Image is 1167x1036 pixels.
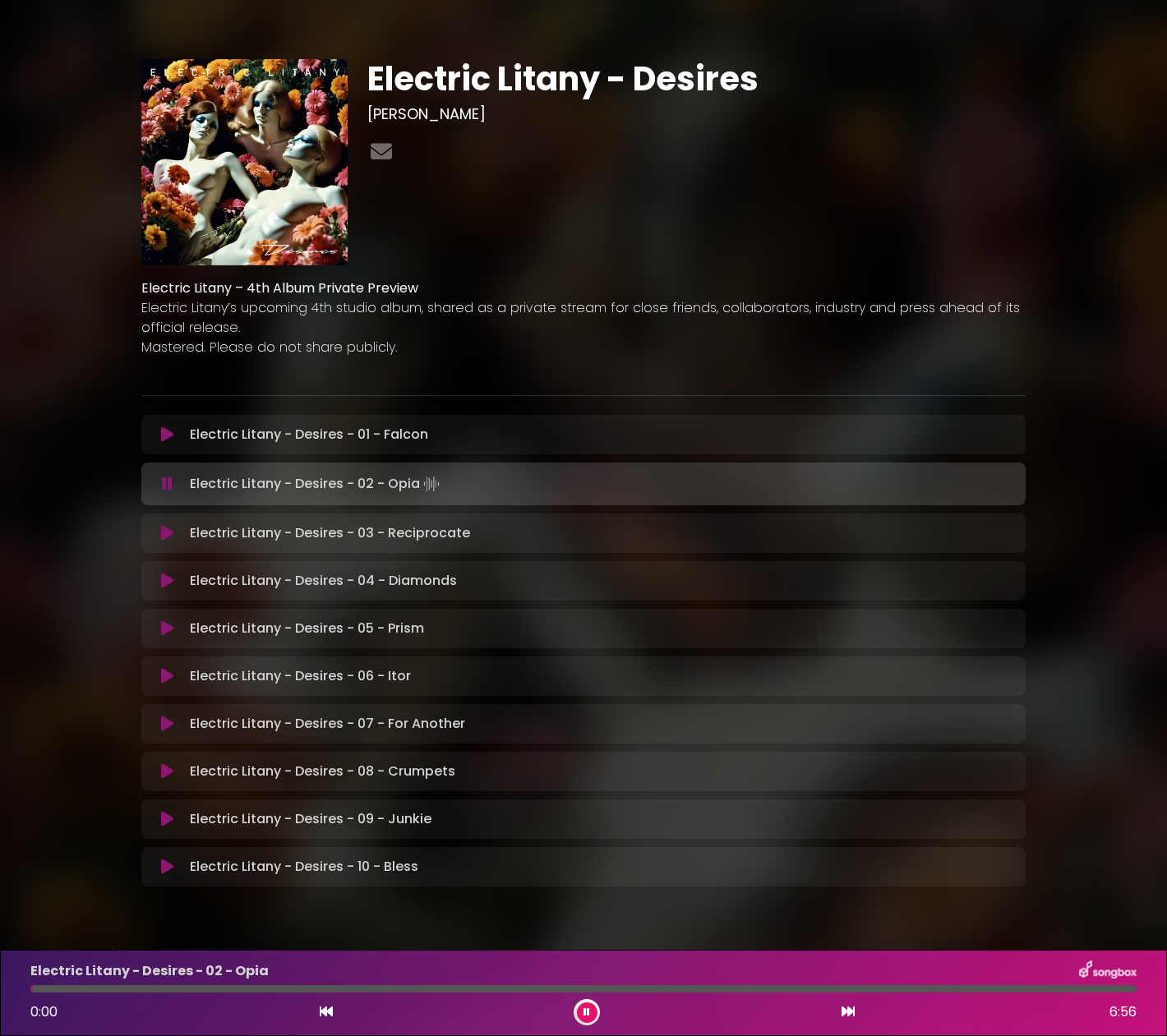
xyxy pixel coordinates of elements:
[141,338,1026,357] p: Mastered. Please do not share publicly.
[190,571,457,591] p: Electric Litany - Desires - 04 - Diamonds
[367,59,1026,99] h1: Electric Litany - Desires
[190,666,411,686] p: Electric Litany - Desires - 06 - Itor
[141,59,348,265] img: 2KkT0QSSO3DZ5MZq4ndg
[190,472,443,495] p: Electric Litany - Desires - 02 - Opia
[141,298,1026,338] p: Electric Litany’s upcoming 4th studio album, shared as a private stream for close friends, collab...
[190,809,431,829] p: Electric Litany - Desires - 09 - Junkie
[190,762,455,781] p: Electric Litany - Desires - 08 - Crumpets
[420,472,443,495] img: waveform4.gif
[190,714,465,734] p: Electric Litany - Desires - 07 - For Another
[190,523,470,543] p: Electric Litany - Desires - 03 - Reciprocate
[190,857,418,877] p: Electric Litany - Desires - 10 - Bless
[141,279,418,297] strong: Electric Litany – 4th Album Private Preview
[367,105,1026,123] h3: [PERSON_NAME]
[190,425,428,444] p: Electric Litany - Desires - 01 - Falcon
[190,619,424,638] p: Electric Litany - Desires - 05 - Prism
